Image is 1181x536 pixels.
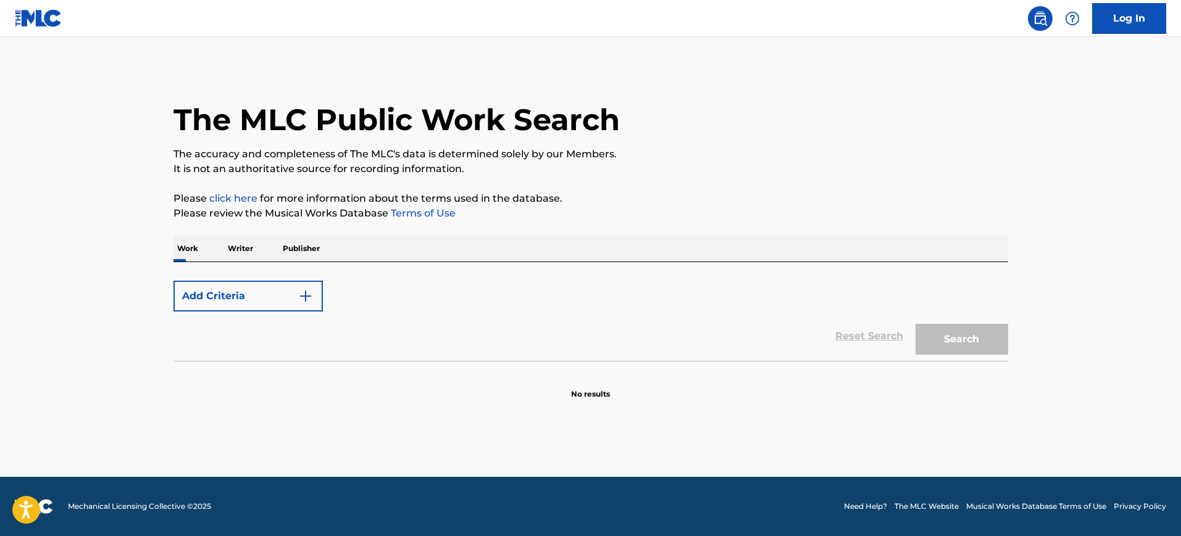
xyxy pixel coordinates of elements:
[173,101,620,138] h1: The MLC Public Work Search
[298,289,313,303] img: 9d2ae6d4665cec9f34b9.svg
[224,236,257,262] p: Writer
[1092,3,1166,34] a: Log In
[1028,6,1053,31] a: Public Search
[1033,11,1048,26] img: search
[15,9,62,27] img: MLC Logo
[173,162,1008,176] p: It is not an authoritative source for recording information.
[844,501,887,512] a: Need Help?
[388,207,456,219] a: Terms of Use
[173,274,1008,361] form: Search Form
[571,374,610,400] p: No results
[966,501,1106,512] a: Musical Works Database Terms of Use
[68,501,211,512] span: Mechanical Licensing Collective © 2025
[1114,501,1166,512] a: Privacy Policy
[173,206,1008,221] p: Please review the Musical Works Database
[173,191,1008,206] p: Please for more information about the terms used in the database.
[1060,6,1085,31] div: Help
[279,236,323,262] p: Publisher
[15,499,53,514] img: logo
[895,501,959,512] a: The MLC Website
[1065,11,1080,26] img: help
[173,236,202,262] p: Work
[209,192,257,204] a: click here
[173,147,1008,162] p: The accuracy and completeness of The MLC's data is determined solely by our Members.
[173,281,323,311] button: Add Criteria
